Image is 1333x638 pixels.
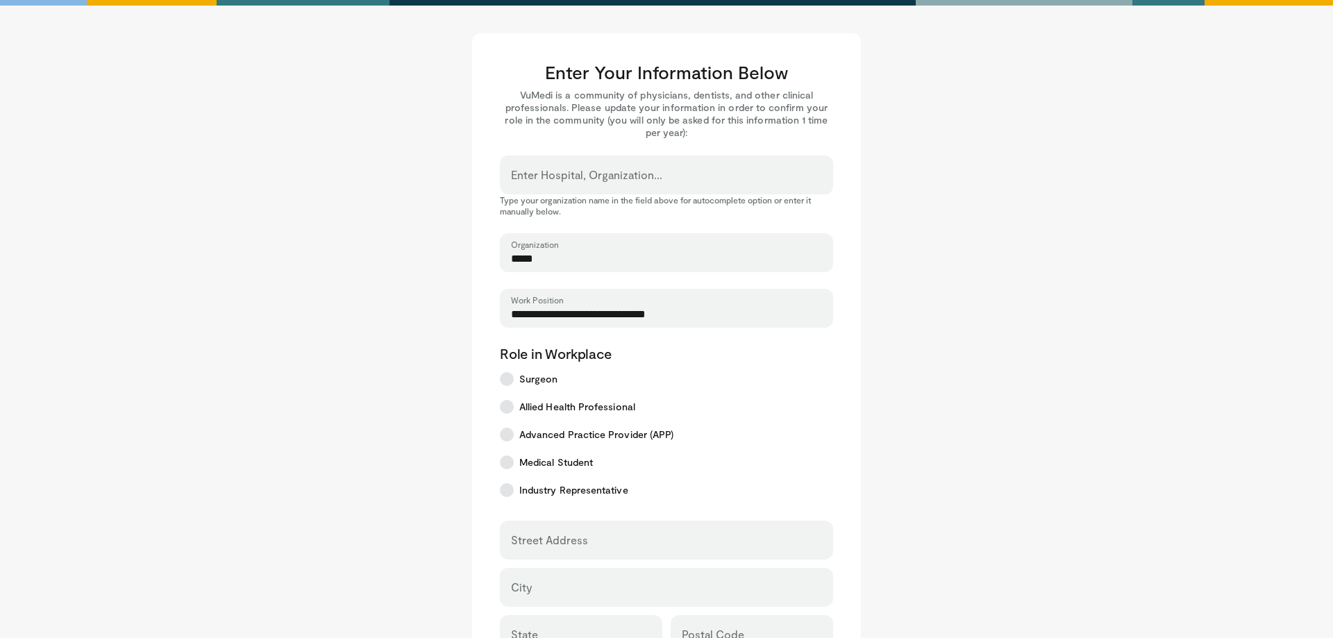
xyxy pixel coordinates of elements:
[519,400,635,414] span: Allied Health Professional
[500,344,833,362] p: Role in Workplace
[500,61,833,83] h3: Enter Your Information Below
[500,89,833,139] p: VuMedi is a community of physicians, dentists, and other clinical professionals. Please update yo...
[519,455,593,469] span: Medical Student
[519,428,673,442] span: Advanced Practice Provider (APP)
[519,483,628,497] span: Industry Representative
[511,573,532,601] label: City
[511,239,559,250] label: Organization
[511,294,564,305] label: Work Position
[500,194,833,217] p: Type your organization name in the field above for autocomplete option or enter it manually below.
[519,372,558,386] span: Surgeon
[511,526,588,554] label: Street Address
[511,161,662,189] label: Enter Hospital, Organization...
